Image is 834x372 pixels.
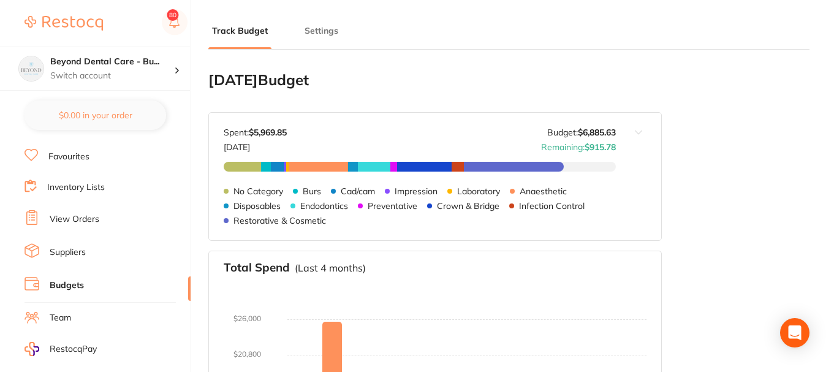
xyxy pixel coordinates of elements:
strong: $5,969.85 [249,127,287,138]
a: Favourites [48,151,89,163]
p: Spent: [224,127,287,137]
p: Cad/cam [341,186,375,196]
h3: Total Spend [224,261,290,275]
div: Open Intercom Messenger [780,318,809,347]
p: Switch account [50,70,174,82]
p: Impression [395,186,438,196]
p: Crown & Bridge [437,201,499,211]
p: Endodontics [300,201,348,211]
a: Inventory Lists [47,181,105,194]
p: (Last 4 months) [295,262,366,273]
a: Budgets [50,279,84,292]
span: RestocqPay [50,343,97,355]
p: Restorative & Cosmetic [233,216,326,226]
a: View Orders [50,213,99,226]
a: Restocq Logo [25,9,103,37]
p: Remaining: [541,137,616,152]
p: No Category [233,186,283,196]
button: Track Budget [208,25,271,37]
p: Infection Control [519,201,585,211]
h2: [DATE] Budget [208,72,662,89]
a: Suppliers [50,246,86,259]
p: Laboratory [457,186,500,196]
p: Burs [303,186,321,196]
a: RestocqPay [25,342,97,356]
button: $0.00 in your order [25,101,166,130]
img: RestocqPay [25,342,39,356]
strong: $6,885.63 [578,127,616,138]
p: Preventative [368,201,417,211]
img: Beyond Dental Care - Burpengary [19,56,44,81]
strong: $915.78 [585,142,616,153]
p: [DATE] [224,137,287,152]
p: Anaesthetic [520,186,567,196]
button: Settings [301,25,342,37]
a: Team [50,312,71,324]
img: Restocq Logo [25,16,103,31]
h4: Beyond Dental Care - Burpengary [50,56,174,68]
p: Disposables [233,201,281,211]
p: Budget: [547,127,616,137]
